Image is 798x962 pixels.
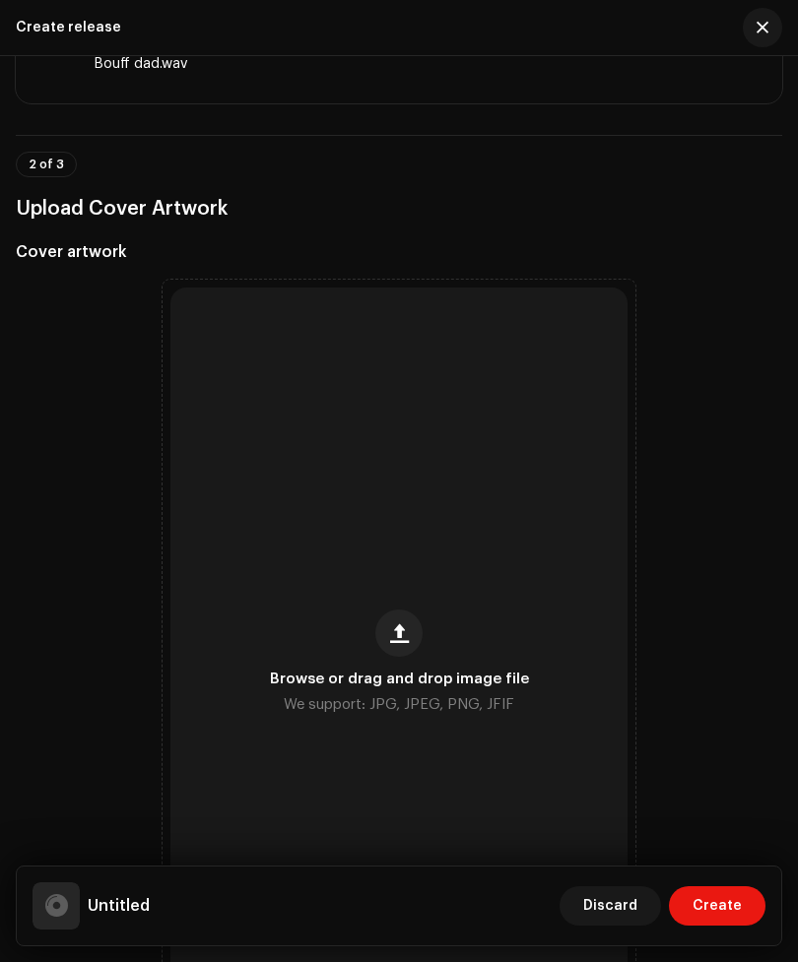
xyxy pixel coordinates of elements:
h5: Untitled [88,894,150,918]
span: Discard [583,886,637,926]
span: 2 of 3 [29,159,64,170]
span: Browse or drag and drop image file [270,673,529,686]
h3: Upload Cover Artwork [16,193,782,224]
div: Create release [16,20,121,35]
span: Create [693,886,742,926]
button: Discard [560,886,661,926]
h5: Cover artwork [16,240,782,264]
button: Create [669,886,765,926]
span: We support: JPG, JPEG, PNG, JFIF [284,694,514,717]
td: Bouff dad.wav [87,32,402,96]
